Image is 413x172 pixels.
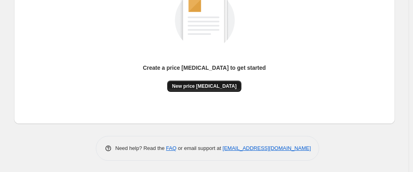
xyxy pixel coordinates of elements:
[115,145,166,151] span: Need help? Read the
[166,145,176,151] a: FAQ
[143,64,266,72] p: Create a price [MEDICAL_DATA] to get started
[223,145,311,151] a: [EMAIL_ADDRESS][DOMAIN_NAME]
[176,145,223,151] span: or email support at
[167,81,241,92] button: New price [MEDICAL_DATA]
[172,83,237,89] span: New price [MEDICAL_DATA]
